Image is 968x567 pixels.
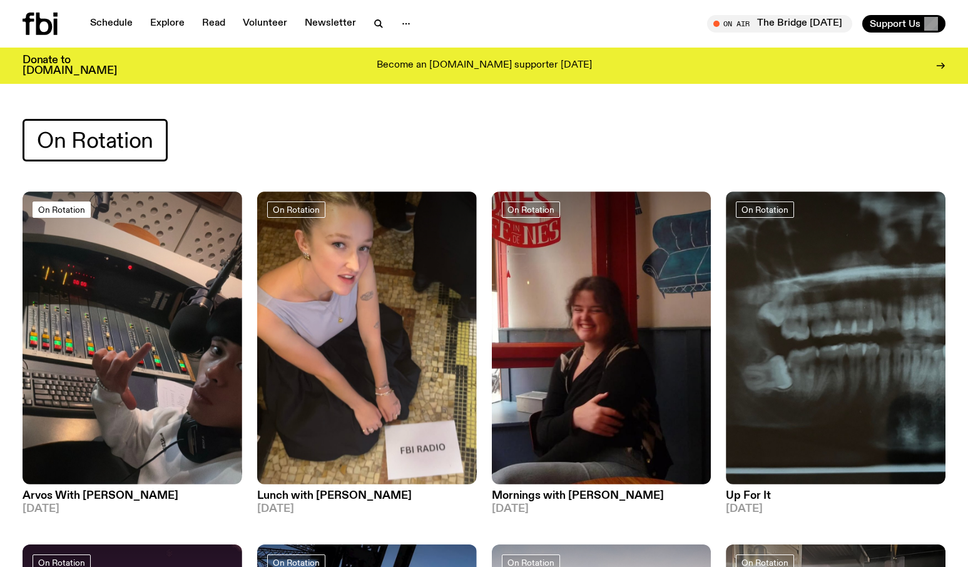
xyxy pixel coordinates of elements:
[492,484,711,514] a: Mornings with [PERSON_NAME][DATE]
[870,18,920,29] span: Support Us
[257,504,477,514] span: [DATE]
[297,15,364,33] a: Newsletter
[23,484,242,514] a: Arvos With [PERSON_NAME][DATE]
[507,558,554,567] span: On Rotation
[377,60,592,71] p: Become an [DOMAIN_NAME] supporter [DATE]
[492,504,711,514] span: [DATE]
[23,504,242,514] span: [DATE]
[267,202,325,218] a: On Rotation
[273,205,320,214] span: On Rotation
[707,15,852,33] button: On AirThe Bridge [DATE]
[741,558,788,567] span: On Rotation
[273,558,320,567] span: On Rotation
[37,128,153,153] span: On Rotation
[23,491,242,501] h3: Arvos With [PERSON_NAME]
[736,202,794,218] a: On Rotation
[38,205,85,214] span: On Rotation
[33,202,91,218] a: On Rotation
[726,491,945,501] h3: Up For It
[195,15,233,33] a: Read
[257,491,477,501] h3: Lunch with [PERSON_NAME]
[741,205,788,214] span: On Rotation
[83,15,140,33] a: Schedule
[492,491,711,501] h3: Mornings with [PERSON_NAME]
[726,484,945,514] a: Up For It[DATE]
[726,504,945,514] span: [DATE]
[507,205,554,214] span: On Rotation
[143,15,192,33] a: Explore
[257,192,477,484] img: SLC lunch cover
[38,558,85,567] span: On Rotation
[502,202,560,218] a: On Rotation
[862,15,945,33] button: Support Us
[235,15,295,33] a: Volunteer
[23,55,117,76] h3: Donate to [DOMAIN_NAME]
[257,484,477,514] a: Lunch with [PERSON_NAME][DATE]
